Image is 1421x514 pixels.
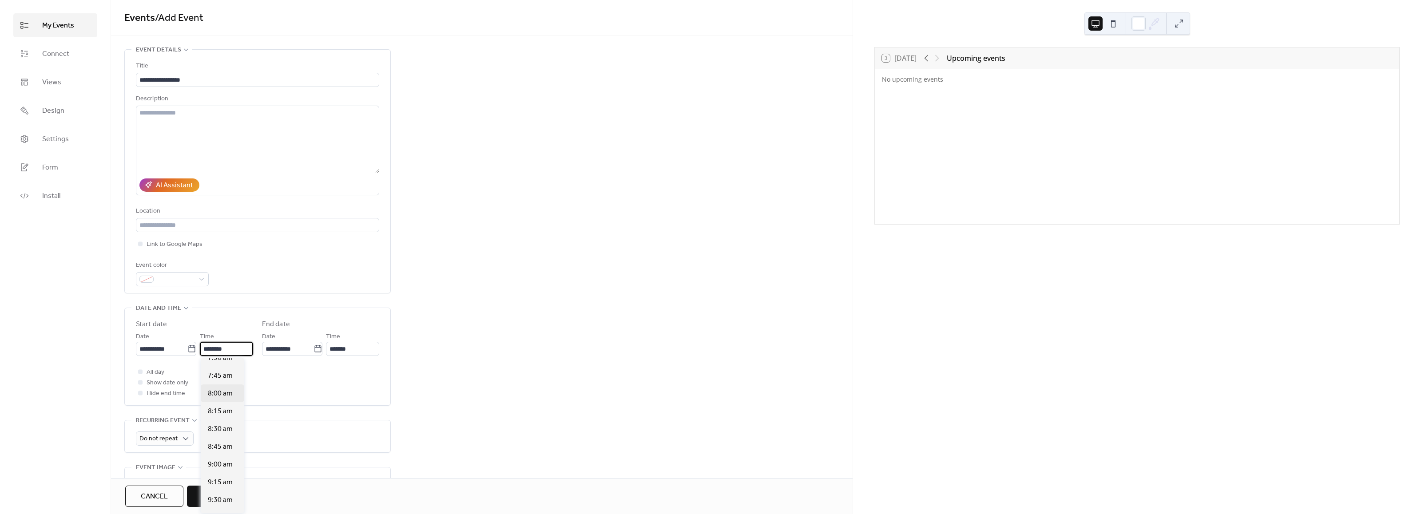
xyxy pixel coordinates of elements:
[42,106,64,116] span: Design
[147,388,185,399] span: Hide end time
[136,94,377,104] div: Description
[208,371,233,381] span: 7:45 am
[136,319,167,330] div: Start date
[13,99,97,123] a: Design
[13,127,97,151] a: Settings
[882,75,1392,84] div: No upcoming events
[136,206,377,217] div: Location
[147,367,164,378] span: All day
[42,191,60,202] span: Install
[187,486,234,507] button: Save
[208,477,233,488] span: 9:15 am
[208,442,233,452] span: 8:45 am
[139,178,199,192] button: AI Assistant
[136,463,175,473] span: Event image
[262,332,275,342] span: Date
[42,20,74,31] span: My Events
[155,8,203,28] span: / Add Event
[42,49,69,59] span: Connect
[42,134,69,145] span: Settings
[13,155,97,179] a: Form
[13,13,97,37] a: My Events
[136,332,149,342] span: Date
[13,184,97,208] a: Install
[208,459,233,470] span: 9:00 am
[947,53,1005,63] div: Upcoming events
[139,433,178,445] span: Do not repeat
[124,8,155,28] a: Events
[42,162,58,173] span: Form
[156,180,193,191] div: AI Assistant
[200,332,214,342] span: Time
[136,303,181,314] span: Date and time
[208,353,233,364] span: 7:30 am
[208,406,233,417] span: 8:15 am
[13,42,97,66] a: Connect
[42,77,61,88] span: Views
[13,70,97,94] a: Views
[136,260,207,271] div: Event color
[136,45,181,55] span: Event details
[326,332,340,342] span: Time
[141,491,168,502] span: Cancel
[136,415,190,426] span: Recurring event
[208,495,233,506] span: 9:30 am
[136,61,377,71] div: Title
[125,486,183,507] button: Cancel
[262,319,290,330] div: End date
[208,424,233,435] span: 8:30 am
[147,239,202,250] span: Link to Google Maps
[208,388,233,399] span: 8:00 am
[147,378,188,388] span: Show date only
